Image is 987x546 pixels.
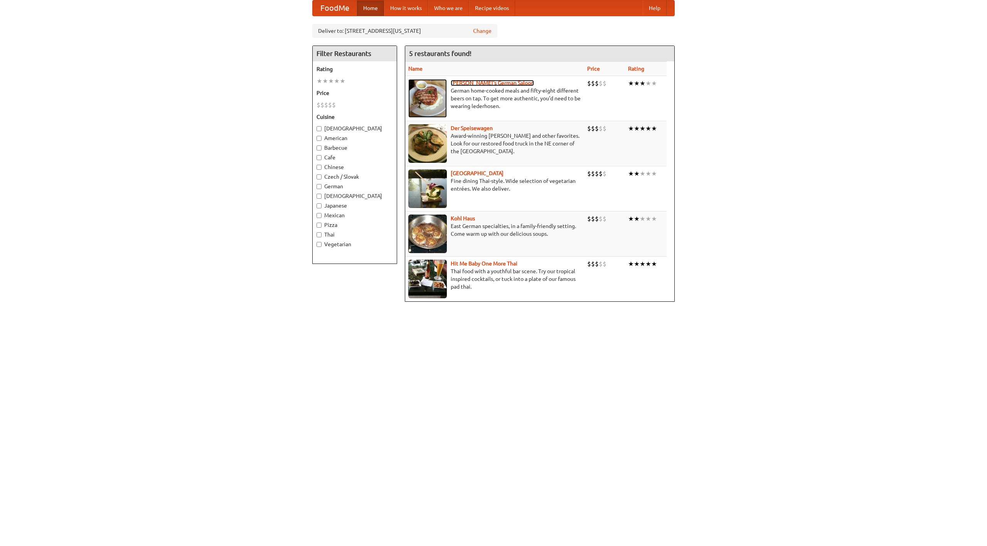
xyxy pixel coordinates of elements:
li: ★ [645,169,651,178]
label: Cafe [317,154,393,161]
h5: Price [317,89,393,97]
li: ★ [640,169,645,178]
li: $ [591,215,595,223]
li: $ [591,169,595,178]
li: ★ [328,77,334,85]
input: Mexican [317,213,322,218]
a: Who we are [428,0,469,16]
li: ★ [634,79,640,88]
img: speisewagen.jpg [408,124,447,163]
label: German [317,183,393,190]
li: $ [595,215,599,223]
li: ★ [322,77,328,85]
li: ★ [340,77,345,85]
li: $ [591,79,595,88]
li: ★ [628,169,634,178]
ng-pluralize: 5 restaurants found! [409,50,472,57]
input: Vegetarian [317,242,322,247]
a: Kohl Haus [451,215,475,221]
label: Mexican [317,211,393,219]
p: Thai food with a youthful bar scene. Try our tropical inspired cocktails, or tuck into a plate of... [408,267,581,291]
input: [DEMOGRAPHIC_DATA] [317,126,322,131]
li: ★ [645,215,651,223]
input: Barbecue [317,145,322,150]
a: Price [587,66,600,72]
li: ★ [628,124,634,133]
label: American [317,134,393,142]
li: $ [324,101,328,109]
li: ★ [334,77,340,85]
input: Japanese [317,203,322,208]
h4: Filter Restaurants [313,46,397,61]
li: $ [591,124,595,133]
li: ★ [628,215,634,223]
b: Hit Me Baby One More Thai [451,260,517,267]
label: Chinese [317,163,393,171]
input: [DEMOGRAPHIC_DATA] [317,194,322,199]
a: How it works [384,0,428,16]
li: ★ [634,260,640,268]
label: Japanese [317,202,393,210]
a: Help [643,0,667,16]
li: ★ [651,79,657,88]
input: German [317,184,322,189]
li: ★ [645,260,651,268]
li: $ [603,260,606,268]
li: ★ [651,169,657,178]
label: Pizza [317,221,393,229]
li: $ [587,169,591,178]
li: $ [595,169,599,178]
li: ★ [317,77,322,85]
a: Home [357,0,384,16]
input: Czech / Slovak [317,174,322,179]
li: $ [599,260,603,268]
li: $ [595,79,599,88]
img: babythai.jpg [408,260,447,298]
a: FoodMe [313,0,357,16]
li: $ [332,101,336,109]
li: $ [587,260,591,268]
label: Czech / Slovak [317,173,393,181]
li: $ [317,101,320,109]
li: ★ [628,79,634,88]
a: Recipe videos [469,0,515,16]
a: Name [408,66,423,72]
li: $ [587,79,591,88]
a: Der Speisewagen [451,125,493,131]
h5: Rating [317,65,393,73]
label: [DEMOGRAPHIC_DATA] [317,192,393,200]
div: Deliver to: [STREET_ADDRESS][US_STATE] [312,24,497,38]
p: Award-winning [PERSON_NAME] and other favorites. Look for our restored food truck in the NE corne... [408,132,581,155]
li: ★ [634,215,640,223]
li: $ [603,79,606,88]
li: $ [587,124,591,133]
label: Vegetarian [317,240,393,248]
a: [GEOGRAPHIC_DATA] [451,170,504,176]
li: $ [603,169,606,178]
li: $ [599,215,603,223]
label: Thai [317,231,393,238]
p: Fine dining Thai-style. Wide selection of vegetarian entrées. We also deliver. [408,177,581,193]
li: $ [591,260,595,268]
img: satay.jpg [408,169,447,208]
input: Pizza [317,223,322,228]
input: American [317,136,322,141]
li: ★ [651,260,657,268]
li: $ [603,215,606,223]
a: Change [473,27,492,35]
li: $ [320,101,324,109]
li: $ [603,124,606,133]
p: German home-cooked meals and fifty-eight different beers on tap. To get more authentic, you'd nee... [408,87,581,110]
li: ★ [651,124,657,133]
li: $ [599,169,603,178]
li: ★ [640,79,645,88]
a: [PERSON_NAME]'s German Saloon [451,80,534,86]
li: ★ [628,260,634,268]
li: $ [587,215,591,223]
li: ★ [645,124,651,133]
li: ★ [640,124,645,133]
li: $ [599,124,603,133]
input: Thai [317,232,322,237]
